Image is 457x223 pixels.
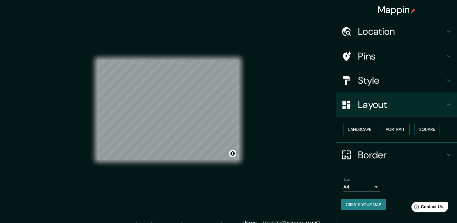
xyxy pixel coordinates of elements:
button: Landscape [343,124,376,135]
button: Square [414,124,440,135]
div: Border [336,143,457,167]
label: Size [343,177,350,182]
div: Pins [336,44,457,68]
div: Layout [336,92,457,117]
div: A4 [343,182,380,192]
img: pin-icon.png [411,8,416,13]
iframe: Help widget launcher [403,199,450,216]
canvas: Map [97,60,239,160]
button: Portrait [381,124,410,135]
h4: Mappin [378,4,416,16]
h4: Layout [358,99,445,111]
div: Location [336,19,457,44]
h4: Pins [358,50,445,62]
h4: Location [358,25,445,37]
div: Style [336,68,457,92]
h4: Style [358,74,445,86]
h4: Border [358,149,445,161]
button: Create your map [341,199,386,210]
button: Toggle attribution [229,150,236,157]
